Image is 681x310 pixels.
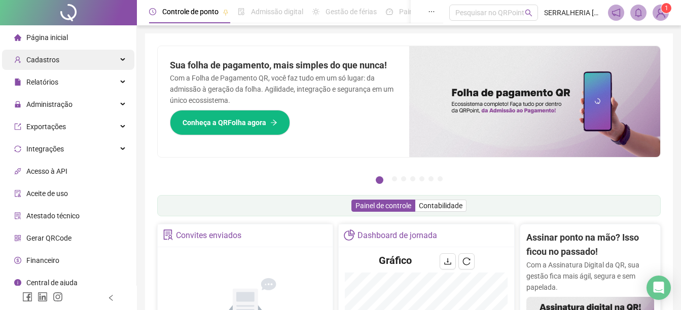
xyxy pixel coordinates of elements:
span: Painel de controle [355,202,411,210]
span: Aceite de uso [26,189,68,198]
span: Admissão digital [251,8,303,16]
p: Com a Assinatura Digital da QR, sua gestão fica mais ágil, segura e sem papelada. [526,259,654,293]
span: export [14,123,21,130]
span: Acesso à API [26,167,67,175]
span: qrcode [14,235,21,242]
span: dollar [14,257,21,264]
span: home [14,34,21,41]
span: Conheça a QRFolha agora [183,117,266,128]
span: instagram [53,292,63,302]
span: file-done [238,8,245,15]
span: facebook [22,292,32,302]
span: Atestado técnico [26,212,80,220]
span: solution [14,212,21,219]
span: pushpin [223,9,229,15]
span: 1 [665,5,668,12]
span: ellipsis [428,8,435,15]
span: Exportações [26,123,66,131]
p: Com a Folha de Pagamento QR, você faz tudo em um só lugar: da admissão à geração da folha. Agilid... [170,72,397,106]
div: Dashboard de jornada [357,227,437,244]
h4: Gráfico [379,253,412,267]
span: Gestão de férias [326,8,377,16]
span: arrow-right [270,119,277,126]
span: dashboard [386,8,393,15]
span: pie-chart [344,229,354,240]
span: info-circle [14,279,21,286]
button: Conheça a QRFolha agora [170,110,290,135]
span: Contabilidade [419,202,462,210]
button: 6 [428,176,434,181]
button: 2 [392,176,397,181]
button: 5 [419,176,424,181]
div: Convites enviados [176,227,241,244]
span: Painel do DP [399,8,439,16]
span: search [525,9,532,17]
span: bell [634,8,643,17]
img: banner%2F8d14a306-6205-4263-8e5b-06e9a85ad873.png [409,46,661,157]
h2: Assinar ponto na mão? Isso ficou no passado! [526,230,654,259]
span: solution [163,229,173,240]
span: Relatórios [26,78,58,86]
span: audit [14,190,21,197]
span: Central de ajuda [26,279,78,287]
button: 7 [438,176,443,181]
span: Página inicial [26,33,68,42]
h2: Sua folha de pagamento, mais simples do que nunca! [170,58,397,72]
span: Administração [26,100,73,108]
span: notification [612,8,621,17]
span: Controle de ponto [162,8,219,16]
span: linkedin [38,292,48,302]
button: 1 [376,176,383,184]
sup: Atualize o seu contato no menu Meus Dados [661,3,671,13]
span: Cadastros [26,56,59,64]
span: file [14,79,21,86]
div: Open Intercom Messenger [647,276,671,300]
span: sync [14,145,21,152]
button: 4 [410,176,415,181]
span: lock [14,101,21,108]
span: download [444,257,452,265]
span: reload [462,257,471,265]
span: Financeiro [26,256,59,264]
span: SERRALHERIA [PERSON_NAME] [544,7,602,18]
span: Integrações [26,145,64,153]
button: 3 [401,176,406,181]
img: 90670 [653,5,668,20]
span: Gerar QRCode [26,234,71,242]
span: api [14,168,21,175]
span: user-add [14,56,21,63]
span: clock-circle [149,8,156,15]
span: left [107,294,115,301]
span: sun [312,8,319,15]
